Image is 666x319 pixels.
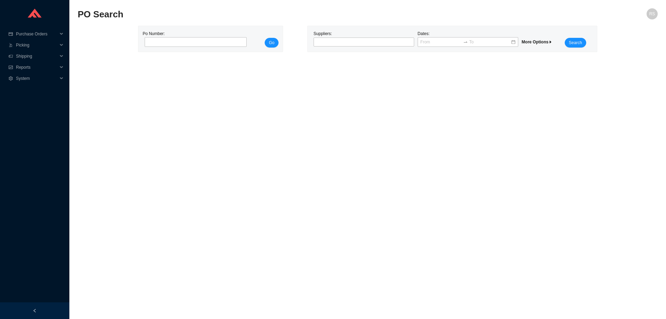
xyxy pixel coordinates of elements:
span: caret-right [548,40,553,44]
span: fund [8,65,13,69]
input: From [420,39,462,45]
span: swap-right [463,40,468,44]
span: Purchase Orders [16,28,58,40]
span: Shipping [16,51,58,62]
span: Picking [16,40,58,51]
span: to [463,40,468,44]
div: Po Number: [143,30,245,48]
button: Search [565,38,586,48]
span: RS [649,8,655,19]
span: Search [569,39,582,46]
h2: PO Search [78,8,513,20]
span: setting [8,76,13,81]
span: Reports [16,62,58,73]
button: Go [265,38,279,48]
div: Dates: [416,30,520,48]
input: To [469,39,511,45]
div: Suppliers: [312,30,416,48]
span: System [16,73,58,84]
span: credit-card [8,32,13,36]
span: More Options [522,40,553,44]
span: Go [269,39,274,46]
span: left [33,309,37,313]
